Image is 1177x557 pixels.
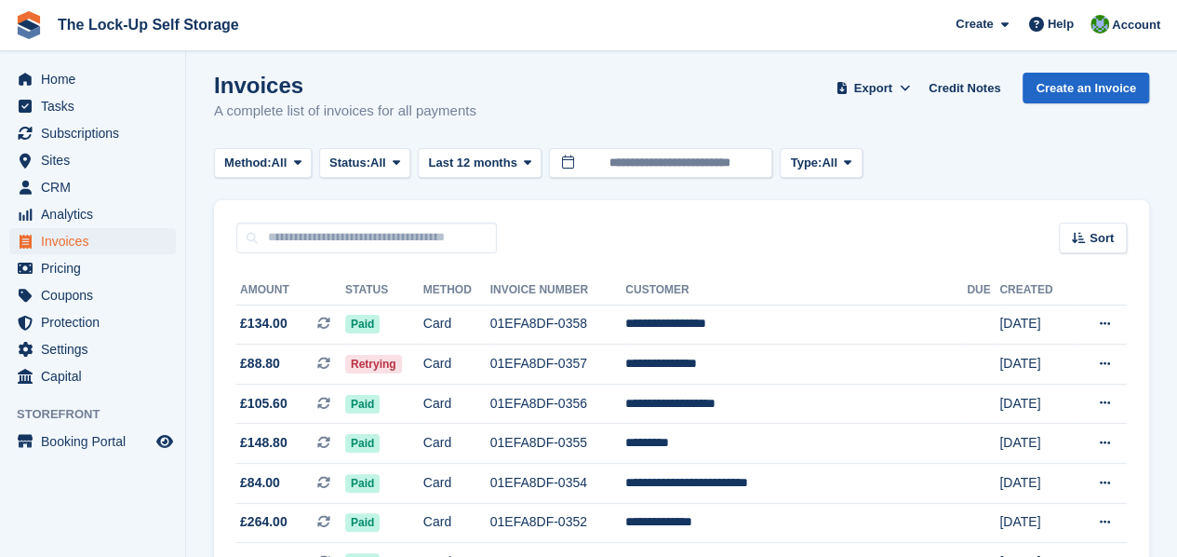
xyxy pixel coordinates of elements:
[272,154,288,172] span: All
[9,66,176,92] a: menu
[423,384,490,424] td: Card
[224,154,272,172] span: Method:
[999,384,1073,424] td: [DATE]
[999,503,1073,543] td: [DATE]
[240,433,288,453] span: £148.80
[9,255,176,281] a: menu
[967,276,999,306] th: Due
[1023,73,1149,103] a: Create an Invoice
[9,120,176,146] a: menu
[240,354,280,374] span: £88.80
[50,9,247,40] a: The Lock-Up Self Storage
[345,513,380,532] span: Paid
[832,73,914,103] button: Export
[490,305,626,345] td: 01EFA8DF-0358
[9,174,176,200] a: menu
[1048,15,1074,34] span: Help
[423,424,490,464] td: Card
[490,464,626,504] td: 01EFA8DF-0354
[41,120,153,146] span: Subscriptions
[9,147,176,173] a: menu
[329,154,370,172] span: Status:
[240,473,280,493] span: £84.00
[490,384,626,424] td: 01EFA8DF-0356
[41,336,153,362] span: Settings
[1090,229,1114,248] span: Sort
[490,503,626,543] td: 01EFA8DF-0352
[999,464,1073,504] td: [DATE]
[345,315,380,333] span: Paid
[41,201,153,227] span: Analytics
[9,363,176,389] a: menu
[790,154,822,172] span: Type:
[154,430,176,453] a: Preview store
[423,464,490,504] td: Card
[428,154,516,172] span: Last 12 months
[345,395,380,414] span: Paid
[956,15,993,34] span: Create
[41,255,153,281] span: Pricing
[41,428,153,455] span: Booking Portal
[41,309,153,335] span: Protection
[9,336,176,362] a: menu
[345,355,402,374] span: Retrying
[822,154,837,172] span: All
[423,503,490,543] td: Card
[423,345,490,385] td: Card
[9,428,176,455] a: menu
[999,305,1073,345] td: [DATE]
[780,148,862,179] button: Type: All
[9,93,176,119] a: menu
[418,148,542,179] button: Last 12 months
[41,174,153,200] span: CRM
[1112,16,1160,34] span: Account
[9,282,176,308] a: menu
[240,512,288,532] span: £264.00
[41,66,153,92] span: Home
[240,394,288,414] span: £105.60
[345,474,380,493] span: Paid
[921,73,1008,103] a: Credit Notes
[9,228,176,254] a: menu
[214,101,476,122] p: A complete list of invoices for all payments
[41,282,153,308] span: Coupons
[999,424,1073,464] td: [DATE]
[41,147,153,173] span: Sites
[490,424,626,464] td: 01EFA8DF-0355
[423,305,490,345] td: Card
[423,276,490,306] th: Method
[9,309,176,335] a: menu
[41,363,153,389] span: Capital
[345,434,380,453] span: Paid
[17,405,185,424] span: Storefront
[214,73,476,98] h1: Invoices
[41,93,153,119] span: Tasks
[370,154,386,172] span: All
[625,276,967,306] th: Customer
[999,345,1073,385] td: [DATE]
[41,228,153,254] span: Invoices
[1090,15,1109,34] img: Andrew Beer
[214,148,312,179] button: Method: All
[15,11,43,39] img: stora-icon-8386f47178a22dfd0bd8f6a31ec36ba5ce8667c1dd55bd0f319d3a0aa187defe.svg
[999,276,1073,306] th: Created
[490,276,626,306] th: Invoice Number
[9,201,176,227] a: menu
[236,276,345,306] th: Amount
[319,148,410,179] button: Status: All
[240,314,288,333] span: £134.00
[345,276,423,306] th: Status
[490,345,626,385] td: 01EFA8DF-0357
[854,79,892,98] span: Export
